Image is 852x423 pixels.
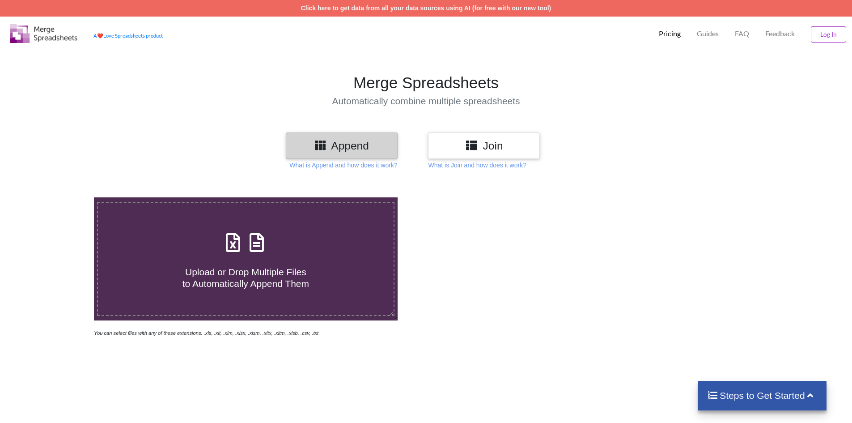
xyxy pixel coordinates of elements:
img: Logo.png [10,24,77,43]
p: Guides [697,29,719,38]
p: Pricing [659,29,681,38]
h4: Steps to Get Started [707,390,818,401]
a: AheartLove Spreadsheets product [93,33,163,38]
h3: Join [435,139,533,152]
a: Click here to get data from all your data sources using AI (for free with our new tool) [301,4,551,12]
p: FAQ [735,29,749,38]
h3: Append [292,139,391,152]
span: Upload or Drop Multiple Files to Automatically Append Them [182,267,309,288]
i: You can select files with any of these extensions: .xls, .xlt, .xlm, .xlsx, .xlsm, .xltx, .xltm, ... [94,330,318,336]
button: Log In [811,26,846,43]
p: What is Join and how does it work? [428,161,526,170]
span: heart [97,33,103,38]
p: What is Append and how does it work? [289,161,397,170]
span: Feedback [765,30,795,37]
